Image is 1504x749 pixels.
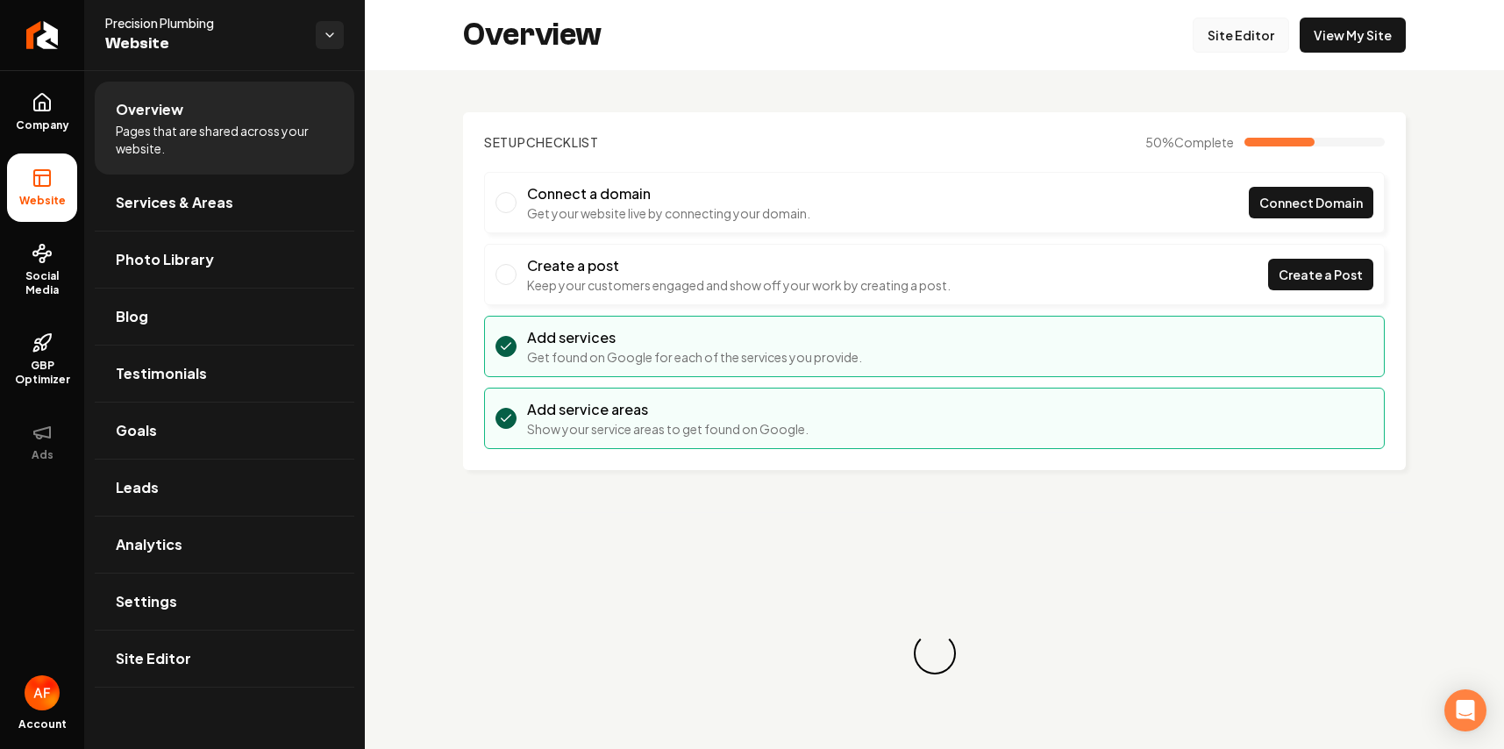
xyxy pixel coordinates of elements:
a: Site Editor [95,631,354,687]
span: Create a Post [1279,266,1363,284]
span: 50 % [1145,133,1234,151]
button: Ads [7,408,77,476]
h2: Overview [463,18,602,53]
h3: Create a post [527,255,951,276]
span: Services & Areas [116,192,233,213]
div: Open Intercom Messenger [1444,689,1486,731]
a: Settings [95,574,354,630]
span: Website [12,194,73,208]
h3: Connect a domain [527,183,810,204]
p: Keep your customers engaged and show off your work by creating a post. [527,276,951,294]
span: Account [18,717,67,731]
span: Settings [116,591,177,612]
span: Social Media [7,269,77,297]
a: Site Editor [1193,18,1289,53]
a: View My Site [1300,18,1406,53]
h2: Checklist [484,133,599,151]
span: Leads [116,477,159,498]
span: Website [105,32,302,56]
span: Setup [484,134,526,150]
a: Social Media [7,229,77,311]
span: Goals [116,420,157,441]
a: Goals [95,403,354,459]
a: Photo Library [95,232,354,288]
a: Connect Domain [1249,187,1373,218]
p: Get found on Google for each of the services you provide. [527,348,862,366]
span: Connect Domain [1259,194,1363,212]
a: Analytics [95,517,354,573]
div: Loading [908,627,960,680]
span: Complete [1174,134,1234,150]
p: Get your website live by connecting your domain. [527,204,810,222]
span: Site Editor [116,648,191,669]
p: Show your service areas to get found on Google. [527,420,809,438]
a: Services & Areas [95,175,354,231]
a: Leads [95,460,354,516]
button: Open user button [25,675,60,710]
span: Analytics [116,534,182,555]
span: Blog [116,306,148,327]
span: Ads [25,448,61,462]
h3: Add service areas [527,399,809,420]
a: Create a Post [1268,259,1373,290]
span: GBP Optimizer [7,359,77,387]
img: Avan Fahimi [25,675,60,710]
img: Rebolt Logo [26,21,59,49]
span: Overview [116,99,183,120]
span: Pages that are shared across your website. [116,122,333,157]
span: Company [9,118,76,132]
span: Photo Library [116,249,214,270]
a: Blog [95,289,354,345]
a: Testimonials [95,346,354,402]
h3: Add services [527,327,862,348]
span: Testimonials [116,363,207,384]
a: GBP Optimizer [7,318,77,401]
span: Precision Plumbing [105,14,302,32]
a: Company [7,78,77,146]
